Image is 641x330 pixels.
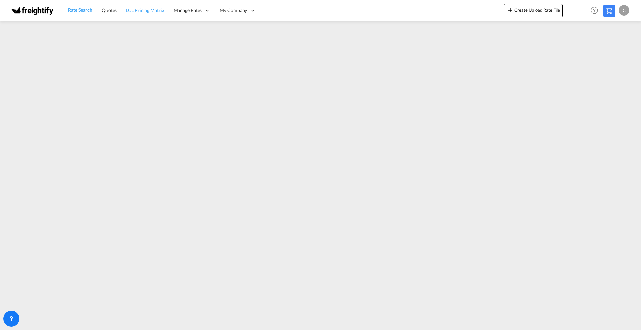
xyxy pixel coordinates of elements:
[619,5,629,16] div: C
[589,5,600,16] span: Help
[220,7,247,14] span: My Company
[589,5,603,17] div: Help
[504,4,563,17] button: icon-plus 400-fgCreate Upload Rate File
[10,3,55,18] img: 174eade0818d11f0a363573f706af363.png
[126,7,164,13] span: LCL Pricing Matrix
[174,7,202,14] span: Manage Rates
[68,7,92,13] span: Rate Search
[506,6,514,14] md-icon: icon-plus 400-fg
[102,7,117,13] span: Quotes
